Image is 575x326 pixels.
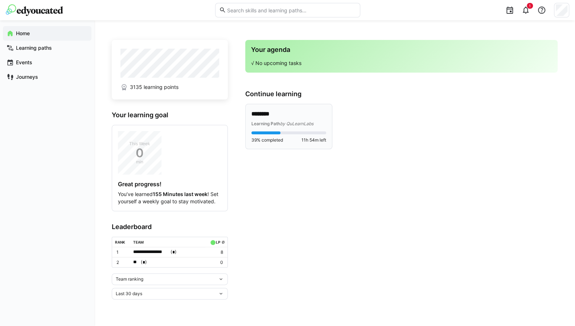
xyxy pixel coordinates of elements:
a: ø [221,239,225,245]
h3: Continue learning [245,90,558,98]
p: You’ve learned ! Set yourself a weekly goal to stay motivated. [118,191,222,205]
div: Rank [115,240,125,244]
span: Team ranking [116,276,143,282]
p: 8 [209,249,223,255]
span: 11h 54m left [301,137,326,143]
p: 0 [209,260,223,265]
input: Search skills and learning paths… [226,7,356,13]
h3: Your agenda [251,46,552,54]
p: 2 [116,260,127,265]
h3: Your learning goal [112,111,228,119]
div: LP [216,240,220,244]
span: by QuLearnLabs [280,121,313,126]
span: Last 30 days [116,291,142,297]
span: 39% completed [251,137,283,143]
span: ( ) [170,248,176,256]
span: 1 [529,4,531,8]
p: √ No upcoming tasks [251,60,552,67]
span: Learning Path [251,121,280,126]
div: Team [133,240,144,244]
strong: 155 Minutes last week [153,191,208,197]
span: ( ) [141,258,147,266]
h3: Leaderboard [112,223,228,231]
span: 3135 learning points [130,83,178,91]
p: 1 [116,249,127,255]
h4: Great progress! [118,180,222,188]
